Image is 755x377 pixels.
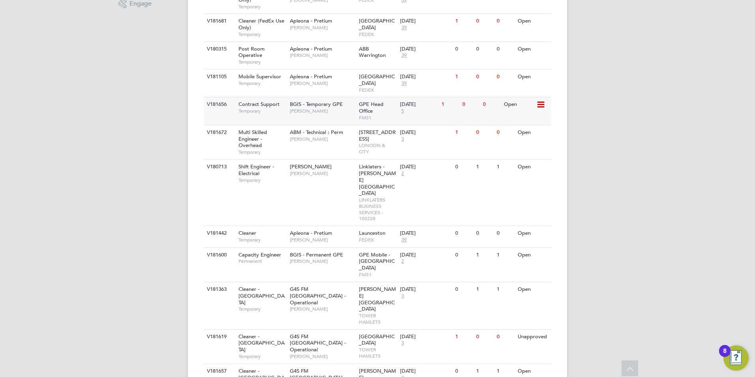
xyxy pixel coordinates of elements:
[453,248,474,262] div: 0
[359,286,396,313] span: [PERSON_NAME][GEOGRAPHIC_DATA]
[239,59,286,65] span: Temporary
[359,163,396,197] span: Linklaters - [PERSON_NAME][GEOGRAPHIC_DATA]
[239,17,284,31] span: Cleaner (FedEx Use Only)
[205,42,233,57] div: V180315
[290,237,355,243] span: [PERSON_NAME]
[495,330,515,344] div: 0
[453,226,474,241] div: 0
[239,31,286,38] span: Temporary
[453,70,474,84] div: 1
[239,230,256,236] span: Cleaner
[400,52,408,59] span: 39
[516,248,550,262] div: Open
[290,251,343,258] span: BGIS - Permanent GPE
[205,330,233,344] div: V181619
[400,368,451,375] div: [DATE]
[474,14,495,28] div: 0
[400,252,451,258] div: [DATE]
[723,351,727,361] div: 8
[400,286,451,293] div: [DATE]
[495,226,515,241] div: 0
[453,282,474,297] div: 0
[400,136,405,143] span: 3
[359,237,396,243] span: FEDEX
[516,330,550,344] div: Unapproved
[359,230,385,236] span: Launceston
[130,0,152,7] span: Engage
[439,97,460,112] div: 1
[474,125,495,140] div: 0
[239,45,265,59] span: Post Room Operative
[239,258,286,264] span: Permanent
[474,226,495,241] div: 0
[290,306,355,312] span: [PERSON_NAME]
[239,237,286,243] span: Temporary
[400,258,405,265] span: 2
[516,42,550,57] div: Open
[239,286,285,306] span: Cleaner - [GEOGRAPHIC_DATA]
[359,73,395,87] span: [GEOGRAPHIC_DATA]
[400,129,451,136] div: [DATE]
[359,313,396,325] span: TOWER HAMLETS
[205,226,233,241] div: V181442
[400,340,405,347] span: 3
[453,160,474,174] div: 0
[516,160,550,174] div: Open
[290,230,332,236] span: Apleona - Pretium
[460,97,481,112] div: 0
[359,129,396,142] span: [STREET_ADDRESS]
[205,248,233,262] div: V181600
[239,80,286,87] span: Temporary
[290,45,332,52] span: Apleona - Pretium
[239,306,286,312] span: Temporary
[290,170,355,177] span: [PERSON_NAME]
[290,353,355,360] span: [PERSON_NAME]
[290,73,332,80] span: Apleona - Pretium
[290,25,355,31] span: [PERSON_NAME]
[516,226,550,241] div: Open
[723,345,749,371] button: Open Resource Center, 8 new notifications
[453,125,474,140] div: 1
[495,42,515,57] div: 0
[400,80,408,87] span: 39
[400,164,451,170] div: [DATE]
[205,125,233,140] div: V181672
[290,80,355,87] span: [PERSON_NAME]
[495,125,515,140] div: 0
[290,108,355,114] span: [PERSON_NAME]
[359,101,383,114] span: GPE Head Office
[239,73,281,80] span: Mobile Supervisor
[290,52,355,58] span: [PERSON_NAME]
[495,248,515,262] div: 1
[205,70,233,84] div: V181105
[205,14,233,28] div: V181681
[516,282,550,297] div: Open
[239,251,281,258] span: Capacity Engineer
[481,97,501,112] div: 0
[474,282,495,297] div: 1
[400,230,451,237] div: [DATE]
[400,334,451,340] div: [DATE]
[290,258,355,264] span: [PERSON_NAME]
[239,4,286,10] span: Temporary
[400,170,405,177] span: 2
[400,25,408,31] span: 39
[516,70,550,84] div: Open
[400,101,438,108] div: [DATE]
[474,70,495,84] div: 0
[359,333,395,347] span: [GEOGRAPHIC_DATA]
[400,46,451,53] div: [DATE]
[474,330,495,344] div: 0
[359,87,396,93] span: FEDEX
[359,115,396,121] span: FMS1
[239,129,267,149] span: Multi Skilled Engineer - Overhead
[474,42,495,57] div: 0
[205,160,233,174] div: V180713
[453,14,474,28] div: 1
[474,248,495,262] div: 1
[495,14,515,28] div: 0
[239,108,286,114] span: Temporary
[359,142,396,155] span: LONODN & CITY
[205,282,233,297] div: V181363
[290,136,355,142] span: [PERSON_NAME]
